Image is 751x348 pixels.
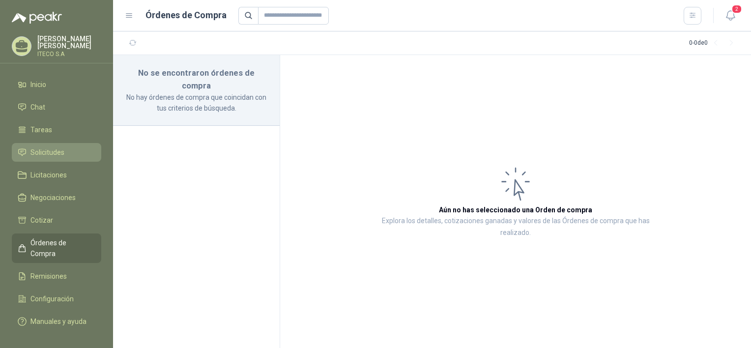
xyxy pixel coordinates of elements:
[30,293,74,304] span: Configuración
[12,166,101,184] a: Licitaciones
[12,267,101,286] a: Remisiones
[30,237,92,259] span: Órdenes de Compra
[12,98,101,116] a: Chat
[12,12,62,24] img: Logo peakr
[30,102,45,113] span: Chat
[12,233,101,263] a: Órdenes de Compra
[37,51,101,57] p: ITECO S.A
[12,188,101,207] a: Negociaciones
[30,79,46,90] span: Inicio
[439,204,592,215] h3: Aún no has seleccionado una Orden de compra
[30,147,64,158] span: Solicitudes
[30,124,52,135] span: Tareas
[30,215,53,226] span: Cotizar
[12,75,101,94] a: Inicio
[37,35,101,49] p: [PERSON_NAME] [PERSON_NAME]
[30,192,76,203] span: Negociaciones
[145,8,227,22] h1: Órdenes de Compra
[722,7,739,25] button: 2
[125,67,268,92] h3: No se encontraron órdenes de compra
[30,316,87,327] span: Manuales y ayuda
[30,170,67,180] span: Licitaciones
[12,143,101,162] a: Solicitudes
[731,4,742,14] span: 2
[12,211,101,230] a: Cotizar
[12,120,101,139] a: Tareas
[30,271,67,282] span: Remisiones
[689,35,739,51] div: 0 - 0 de 0
[12,290,101,308] a: Configuración
[12,312,101,331] a: Manuales y ayuda
[125,92,268,114] p: No hay órdenes de compra que coincidan con tus criterios de búsqueda.
[378,215,653,239] p: Explora los detalles, cotizaciones ganadas y valores de las Órdenes de compra que has realizado.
